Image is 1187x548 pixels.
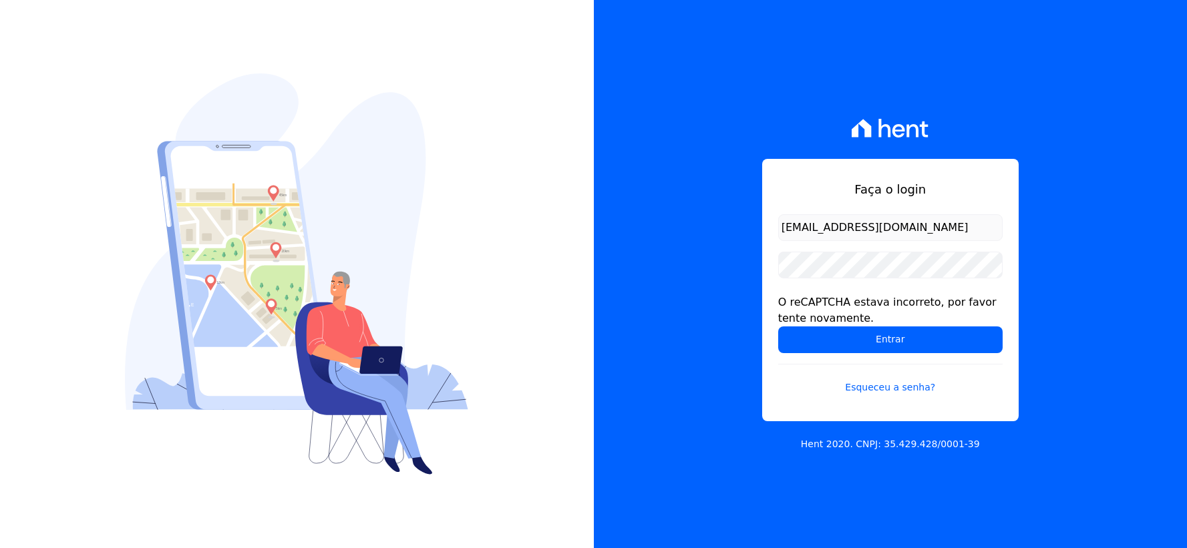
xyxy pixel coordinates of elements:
input: Email [778,214,1003,241]
p: Hent 2020. CNPJ: 35.429.428/0001-39 [801,437,980,451]
div: O reCAPTCHA estava incorreto, por favor tente novamente. [778,294,1003,326]
h1: Faça o login [778,180,1003,198]
a: Esqueceu a senha? [778,364,1003,394]
img: Login [125,73,468,475]
input: Entrar [778,326,1003,353]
